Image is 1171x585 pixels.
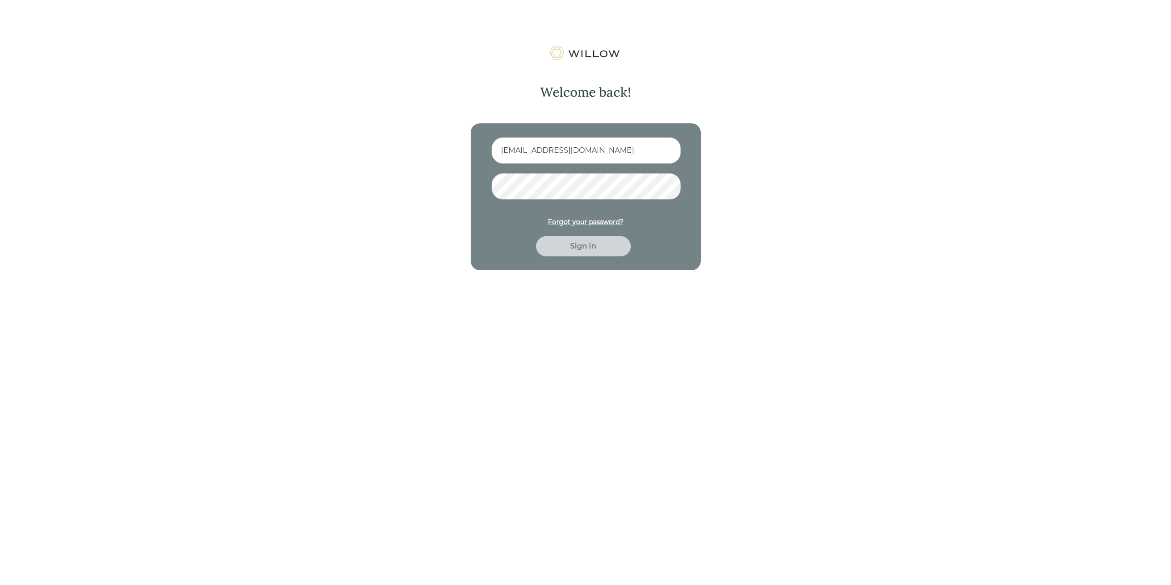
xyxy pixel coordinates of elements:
[547,241,620,252] div: Sign in
[661,145,672,156] keeper-lock: Open Keeper Popup
[548,217,623,227] div: Forgot your password?
[540,84,631,100] div: Welcome back!
[536,236,631,256] button: Sign in
[491,137,681,164] input: Email address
